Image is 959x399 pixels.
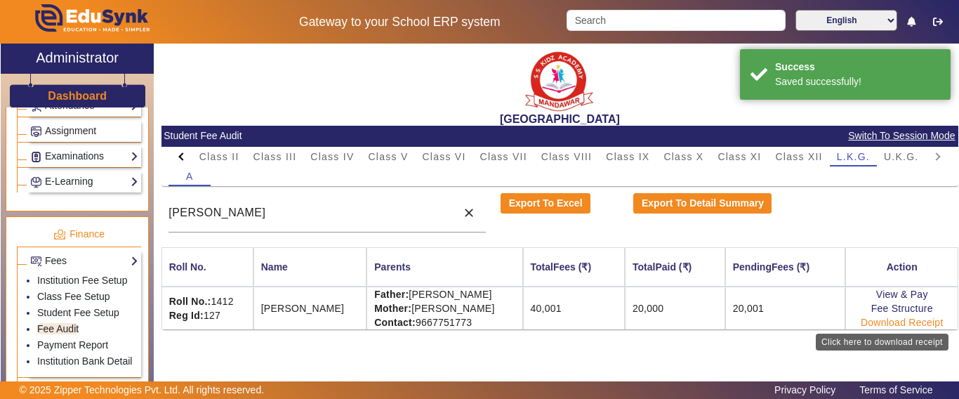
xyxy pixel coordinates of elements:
[253,287,366,329] td: [PERSON_NAME]
[633,259,717,275] div: TotalPaid (₹)
[161,126,958,147] mat-card-header: Student Fee Audit
[567,10,785,31] input: Search
[374,317,416,328] strong: Contact:
[876,289,928,300] a: View & Pay
[169,296,211,307] strong: Roll No.:
[20,383,265,398] p: © 2025 Zipper Technologies Pvt. Ltd. All rights reserved.
[37,291,110,302] a: Class Fee Setup
[186,171,194,181] span: A
[523,287,625,329] td: 40,001
[374,289,409,300] strong: Father:
[17,227,141,242] p: Finance
[169,259,206,275] div: Roll No.
[422,152,465,162] span: Class VI
[366,287,522,329] td: [PERSON_NAME] [PERSON_NAME] 9667751773
[37,355,132,367] a: Institution Bank Detail
[847,128,955,144] span: Switch To Session Mode
[31,126,41,137] img: Assignments.png
[37,275,127,286] a: Institution Fee Setup
[531,259,592,275] div: TotalFees (₹)
[861,317,944,328] a: Download Receipt
[541,152,592,162] span: Class VIII
[531,259,617,275] div: TotalFees (₹)
[310,152,354,162] span: Class IV
[775,74,940,89] div: Saved successfully!
[253,152,297,162] span: Class III
[368,152,408,162] span: Class V
[261,259,359,275] div: Name
[852,381,939,399] a: Terms of Service
[524,47,595,112] img: b9104f0a-387a-4379-b368-ffa933cda262
[53,228,66,241] img: finance.png
[606,152,649,162] span: Class IX
[625,287,725,329] td: 20,000
[168,204,449,221] input: Search student by Name, Father name or Mother name
[775,60,940,74] div: Success
[169,259,246,275] div: Roll No.
[47,89,107,103] a: Dashboard
[884,152,919,162] span: U.K.G.
[501,193,590,214] button: Export To Excel
[480,152,527,162] span: Class VII
[725,287,846,329] td: 20,001
[717,152,761,162] span: Class XI
[816,334,948,351] div: Click here to download receipt
[37,323,79,334] a: Fee Audit
[1,44,154,74] a: Administrator
[871,303,933,314] a: Fee Structure
[161,287,253,329] td: 1412 127
[776,152,823,162] span: Class XII
[767,381,842,399] a: Privacy Policy
[37,307,119,318] a: Student Fee Setup
[37,339,108,351] a: Payment Report
[733,259,838,275] div: PendingFees (₹)
[733,259,809,275] div: PendingFees (₹)
[199,152,239,162] span: Class II
[633,259,692,275] div: TotalPaid (₹)
[261,259,288,275] div: Name
[366,247,522,287] th: Parents
[161,112,958,126] h2: [GEOGRAPHIC_DATA]
[169,310,204,321] strong: Reg Id:
[36,49,119,66] h2: Administrator
[30,123,138,139] a: Assignment
[374,303,411,314] strong: Mother:
[837,152,870,162] span: L.K.G.
[663,152,703,162] span: Class X
[48,89,107,103] h3: Dashboard
[845,247,958,287] th: Action
[45,125,96,136] span: Assignment
[633,193,772,214] button: Export To Detail Summary
[248,15,553,30] h5: Gateway to your School ERP system
[462,206,476,220] mat-icon: close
